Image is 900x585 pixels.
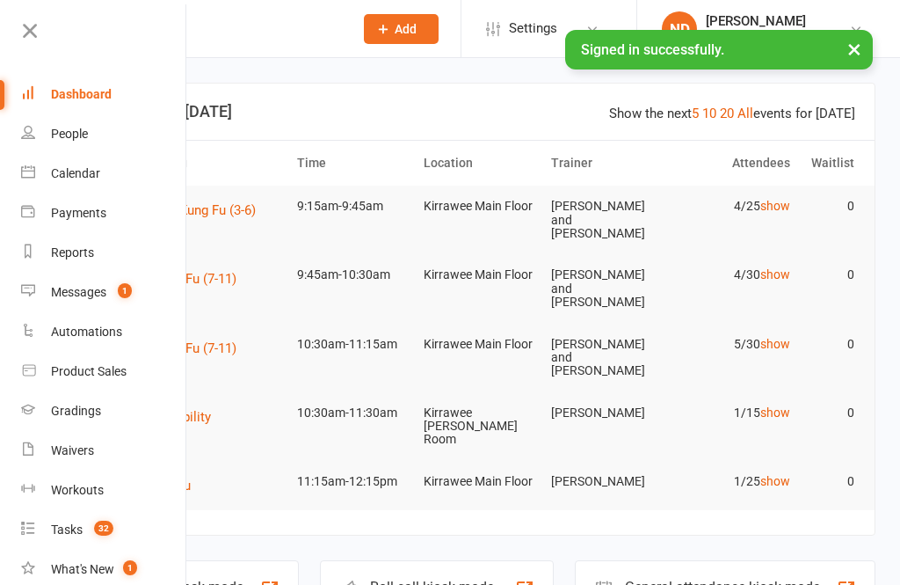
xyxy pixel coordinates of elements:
[51,483,104,497] div: Workouts
[416,461,543,502] td: Kirrawee Main Floor
[51,562,114,576] div: What's New
[609,103,855,124] div: Show the next events for [DATE]
[543,141,671,186] th: Trainer
[416,324,543,365] td: Kirrawee Main Floor
[543,324,671,392] td: [PERSON_NAME] and [PERSON_NAME]
[798,461,861,502] td: 0
[51,127,88,141] div: People
[289,141,417,186] th: Time
[21,431,187,471] a: Waivers
[51,443,94,457] div: Waivers
[21,352,187,391] a: Product Sales
[798,186,861,227] td: 0
[21,471,187,510] a: Workouts
[838,30,870,68] button: ×
[798,324,861,365] td: 0
[51,166,100,180] div: Calendar
[94,521,113,536] span: 32
[671,392,798,434] td: 1/15
[760,406,790,420] a: show
[798,141,861,186] th: Waitlist
[21,114,187,154] a: People
[662,11,697,47] div: ND
[289,254,417,296] td: 9:45am-10:30am
[21,391,187,431] a: Gradings
[51,206,106,220] div: Payments
[720,106,734,121] a: 20
[21,510,187,550] a: Tasks 32
[123,560,137,575] span: 1
[51,325,122,339] div: Automations
[760,337,790,351] a: show
[671,186,798,227] td: 4/25
[395,22,417,36] span: Add
[21,233,187,273] a: Reports
[798,392,861,434] td: 0
[51,245,94,260] div: Reports
[581,41,724,58] span: Signed in successfully.
[543,254,671,323] td: [PERSON_NAME] and [PERSON_NAME]
[51,364,127,378] div: Product Sales
[702,106,716,121] a: 10
[104,17,341,41] input: Search...
[416,141,543,186] th: Location
[289,186,417,227] td: 9:15am-9:45am
[21,312,187,352] a: Automations
[760,199,790,213] a: show
[760,267,790,282] a: show
[760,474,790,488] a: show
[98,141,289,186] th: Event/Booking
[671,254,798,296] td: 4/30
[543,392,671,434] td: [PERSON_NAME]
[364,14,439,44] button: Add
[21,75,187,114] a: Dashboard
[51,523,83,537] div: Tasks
[671,141,798,186] th: Attendees
[118,283,132,298] span: 1
[51,87,112,101] div: Dashboard
[51,404,101,418] div: Gradings
[737,106,753,121] a: All
[706,29,837,45] div: Head Academy Kung Fu
[21,273,187,312] a: Messages 1
[798,254,861,296] td: 0
[509,9,557,48] span: Settings
[105,103,855,121] h3: Coming up [DATE]
[289,392,417,434] td: 10:30am-11:30am
[692,106,699,121] a: 5
[289,461,417,502] td: 11:15am-12:15pm
[105,200,268,221] button: Little Tigers Kung Fu (3-6)
[51,285,106,299] div: Messages
[416,186,543,227] td: Kirrawee Main Floor
[21,154,187,194] a: Calendar
[543,186,671,254] td: [PERSON_NAME] and [PERSON_NAME]
[706,13,837,29] div: [PERSON_NAME]
[416,392,543,461] td: Kirrawee [PERSON_NAME] Room
[21,194,187,233] a: Payments
[671,461,798,502] td: 1/25
[543,461,671,502] td: [PERSON_NAME]
[671,324,798,365] td: 5/30
[289,324,417,365] td: 10:30am-11:15am
[416,254,543,296] td: Kirrawee Main Floor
